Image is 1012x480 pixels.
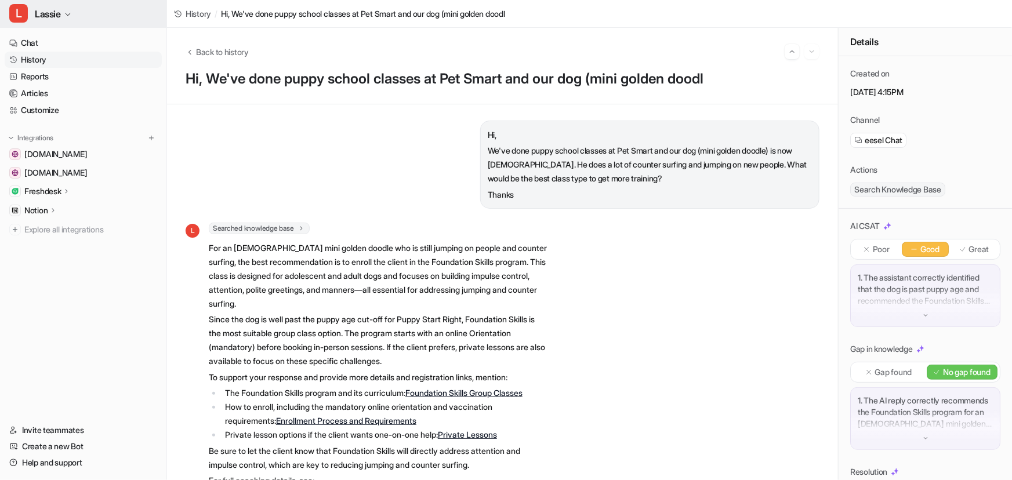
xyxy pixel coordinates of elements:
p: Gap found [875,366,912,378]
span: eesel Chat [865,134,902,146]
p: Hi, [488,128,812,142]
a: Help and support [5,454,162,471]
p: Created on [850,68,890,79]
img: down-arrow [922,311,930,319]
span: Search Knowledge Base [850,183,945,197]
img: Notion [12,207,19,214]
p: Actions [850,164,877,176]
span: L [9,4,28,23]
p: No gap found [943,366,991,378]
img: www.whenhoundsfly.com [12,151,19,158]
span: Back to history [196,46,249,58]
a: Enrollment Process and Requirements [276,416,416,426]
p: Resolution [850,466,887,478]
img: explore all integrations [9,224,21,235]
p: [DATE] 4:15PM [850,86,1000,98]
div: Details [839,28,1012,56]
img: Freshdesk [12,188,19,195]
p: Great [969,243,989,255]
img: expand menu [7,134,15,142]
p: 1. The AI reply correctly recommends the Foundation Skills program for an [DEMOGRAPHIC_DATA] mini... [858,395,993,430]
button: Go to previous session [785,44,800,59]
img: Next session [808,46,816,57]
a: History [5,52,162,68]
a: Chat [5,35,162,51]
p: Good [920,243,940,255]
a: Create a new Bot [5,438,162,454]
p: Notion [24,205,48,216]
img: online.whenhoundsfly.com [12,169,19,176]
p: Integrations [17,133,53,143]
p: Be sure to let the client know that Foundation Skills will directly address attention and impulse... [209,444,548,472]
span: Lassie [35,6,61,22]
a: www.whenhoundsfly.com[DOMAIN_NAME] [5,146,162,162]
a: Invite teammates [5,422,162,438]
span: Searched knowledge base [209,223,310,234]
h1: Hi, We've done puppy school classes at Pet Smart and our dog (mini golden doodl [186,71,819,88]
img: eeselChat [854,136,862,144]
span: L [186,224,200,238]
p: Since the dog is well past the puppy age cut-off for Puppy Start Right, Foundation Skills is the ... [209,312,548,368]
p: We've done puppy school classes at Pet Smart and our dog (mini golden doodle) is now [DEMOGRAPHIC... [488,144,812,186]
li: How to enroll, including the mandatory online orientation and vaccination requirements: [222,400,548,428]
li: The Foundation Skills program and its curriculum: [222,386,548,400]
span: [DOMAIN_NAME] [24,167,87,179]
img: menu_add.svg [147,134,155,142]
p: 1. The assistant correctly identified that the dog is past puppy age and recommended the Foundati... [858,272,993,307]
a: Customize [5,102,162,118]
button: Go to next session [804,44,819,59]
button: Back to history [186,46,249,58]
li: Private lesson options if the client wants one-on-one help: [222,428,548,442]
a: eesel Chat [854,134,902,146]
p: AI CSAT [850,220,880,232]
p: Freshdesk [24,186,61,197]
p: For an [DEMOGRAPHIC_DATA] mini golden doodle who is still jumping on people and counter surfing, ... [209,241,548,311]
span: / [215,8,217,20]
span: Explore all integrations [24,220,157,239]
a: Explore all integrations [5,221,162,238]
span: Hi, We've done puppy school classes at Pet Smart and our dog (mini golden doodl [221,8,505,20]
span: [DOMAIN_NAME] [24,148,87,160]
a: Articles [5,85,162,101]
p: Channel [850,114,880,126]
p: Gap in knowledge [850,343,913,355]
p: Poor [873,243,890,255]
a: Reports [5,68,162,85]
a: History [174,8,211,20]
button: Integrations [5,132,57,144]
p: To support your response and provide more details and registration links, mention: [209,370,548,384]
img: down-arrow [922,434,930,442]
p: Thanks [488,188,812,202]
a: Foundation Skills Group Classes [405,388,523,398]
span: History [186,8,211,20]
img: Previous session [788,46,796,57]
a: Private Lessons [438,430,497,439]
a: online.whenhoundsfly.com[DOMAIN_NAME] [5,165,162,181]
